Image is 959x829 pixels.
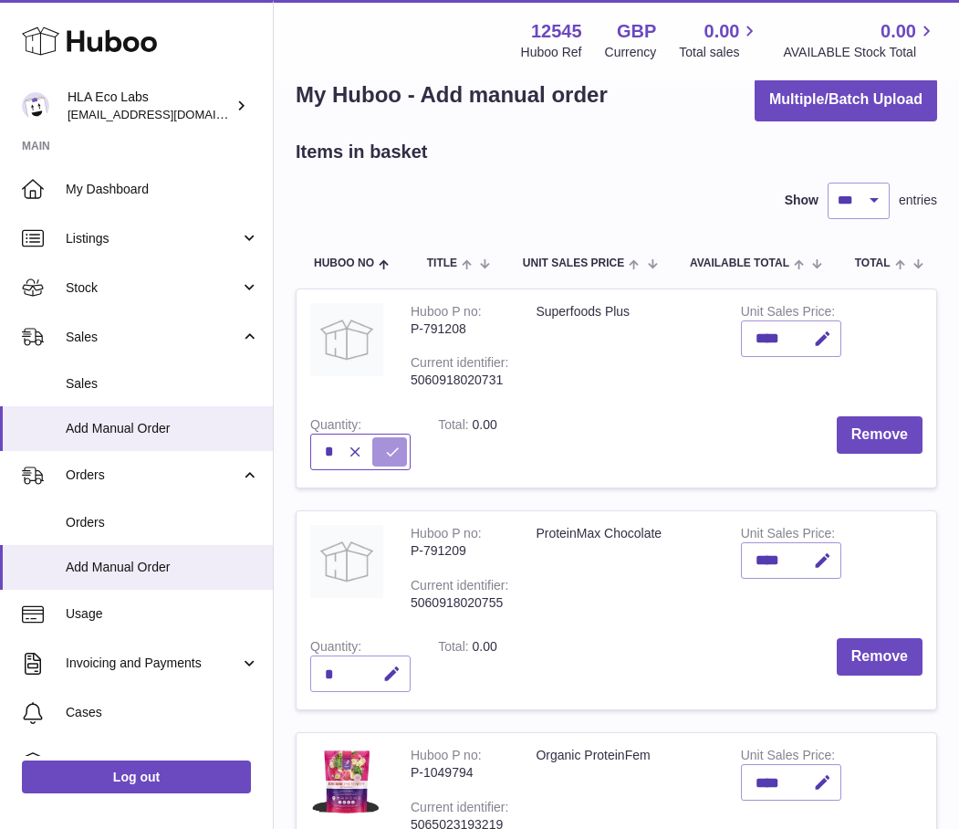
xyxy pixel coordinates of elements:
span: Stock [66,279,240,297]
div: P-1049794 [411,764,508,782]
a: Log out [22,761,251,793]
td: ProteinMax Chocolate [522,511,726,624]
img: Superfoods Plus [310,303,383,376]
span: Sales [66,329,240,346]
span: AVAILABLE Total [690,257,789,269]
button: Multiple/Batch Upload [755,79,937,121]
img: ProteinMax Chocolate [310,525,383,598]
label: Unit Sales Price [741,526,835,545]
button: Remove [837,416,923,454]
span: Cases [66,704,259,721]
a: 0.00 Total sales [679,19,760,61]
span: My Dashboard [66,181,259,198]
span: Usage [66,605,259,623]
span: Add Manual Order [66,420,259,437]
strong: GBP [617,19,656,44]
label: Quantity [310,639,361,658]
span: Orders [66,514,259,531]
span: Invoicing and Payments [66,655,240,672]
span: AVAILABLE Stock Total [783,44,937,61]
span: 0.00 [473,639,497,654]
div: Huboo P no [411,526,482,545]
span: Sales [66,375,259,393]
div: Current identifier [411,355,508,374]
label: Unit Sales Price [741,304,835,323]
td: Superfoods Plus [522,289,726,403]
span: entries [899,192,937,209]
span: Orders [66,467,240,484]
span: Total [855,257,891,269]
h1: My Huboo - Add manual order [296,80,608,110]
div: P-791208 [411,320,508,338]
span: Add Manual Order [66,559,259,576]
label: Total [438,639,472,658]
span: Unit Sales Price [523,257,624,269]
div: 5060918020731 [411,372,508,389]
span: [EMAIL_ADDRESS][DOMAIN_NAME] [68,107,268,121]
div: Huboo Ref [521,44,582,61]
button: Remove [837,638,923,676]
strong: 12545 [531,19,582,44]
label: Show [785,192,818,209]
div: Current identifier [411,578,508,597]
span: 0.00 [473,417,497,432]
span: Title [427,257,457,269]
a: 0.00 AVAILABLE Stock Total [783,19,937,61]
label: Total [438,417,472,436]
div: P-791209 [411,542,508,560]
label: Quantity [310,417,361,436]
div: Current identifier [411,800,508,819]
div: 5060918020755 [411,594,508,612]
div: Currency [605,44,657,61]
div: Huboo P no [411,304,482,323]
span: 0.00 [881,19,916,44]
label: Unit Sales Price [741,748,835,767]
div: HLA Eco Labs [68,89,232,123]
span: 0.00 [704,19,740,44]
img: Organic ProteinFem [310,747,383,820]
h2: Items in basket [296,140,428,164]
span: Total sales [679,44,760,61]
div: Huboo P no [411,748,482,767]
img: clinton@newgendirect.com [22,92,49,120]
span: Listings [66,230,240,247]
span: Huboo no [314,257,374,269]
span: Channels [66,753,259,771]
